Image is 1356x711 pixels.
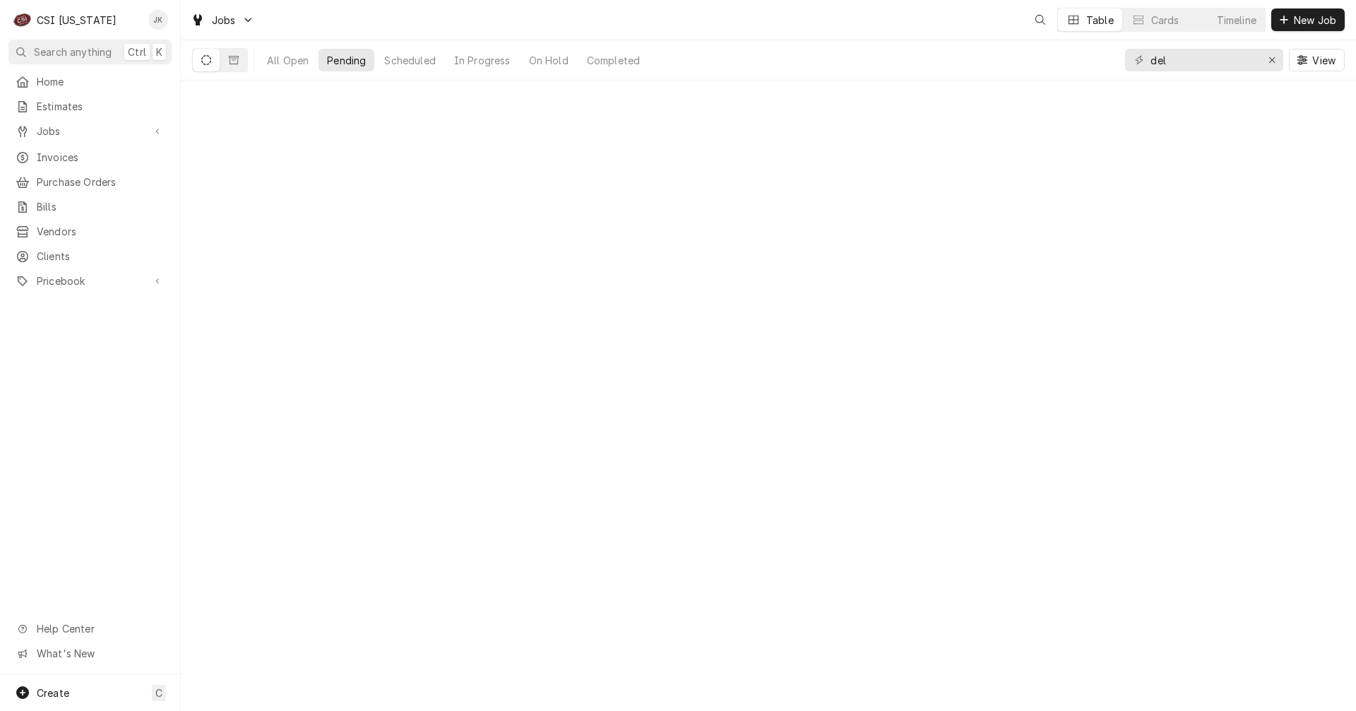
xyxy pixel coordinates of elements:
span: Jobs [37,124,143,139]
span: Bills [37,199,165,214]
a: Go to Jobs [185,8,260,32]
span: Home [37,74,165,89]
a: Go to What's New [8,642,172,665]
span: Create [37,687,69,699]
button: Search anythingCtrlK [8,40,172,64]
span: View [1309,53,1338,68]
a: Bills [8,195,172,218]
span: K [156,45,162,59]
a: Home [8,70,172,93]
button: Open search [1029,8,1052,31]
div: C [13,10,32,30]
div: Scheduled [384,53,435,68]
span: C [155,686,162,700]
span: Ctrl [128,45,146,59]
div: Pending [327,53,366,68]
div: On Hold [529,53,569,68]
span: Search anything [34,45,112,59]
div: Cards [1151,13,1179,28]
button: View [1289,49,1345,71]
span: Estimates [37,99,165,114]
a: Go to Jobs [8,119,172,143]
div: CSI Kentucky's Avatar [13,10,32,30]
span: Jobs [212,13,236,28]
a: Clients [8,245,172,268]
a: Go to Help Center [8,617,172,640]
span: New Job [1291,13,1339,28]
div: CSI [US_STATE] [37,13,117,28]
div: Completed [587,53,640,68]
span: Help Center [37,621,163,636]
input: Keyword search [1150,49,1256,71]
div: Timeline [1217,13,1256,28]
a: Vendors [8,220,172,243]
span: Pricebook [37,274,143,288]
div: Table [1086,13,1114,28]
button: New Job [1271,8,1345,31]
div: JK [148,10,168,30]
button: Erase input [1261,49,1283,71]
span: Vendors [37,224,165,239]
div: All Open [267,53,309,68]
div: In Progress [454,53,511,68]
div: Jeff Kuehl's Avatar [148,10,168,30]
a: Estimates [8,95,172,118]
a: Invoices [8,146,172,169]
a: Go to Pricebook [8,269,172,293]
a: Purchase Orders [8,170,172,194]
span: Invoices [37,150,165,165]
span: Clients [37,249,165,264]
span: Purchase Orders [37,175,165,189]
span: What's New [37,646,163,661]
